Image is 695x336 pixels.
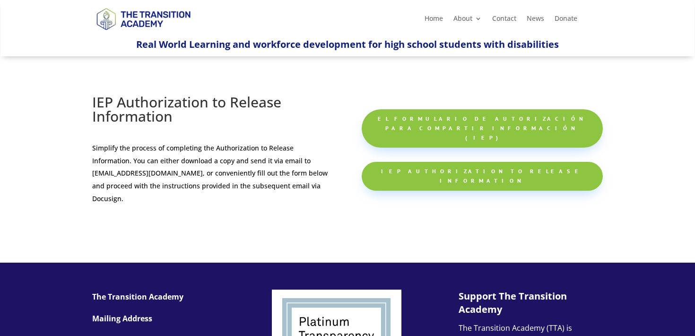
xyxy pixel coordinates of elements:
[425,15,443,26] a: Home
[527,15,544,26] a: News
[453,15,482,26] a: About
[92,28,194,37] a: Logo-Noticias
[492,15,516,26] a: Contact
[362,162,603,191] a: IEP Authorization to Release Information
[92,313,152,324] strong: Mailing Address
[136,38,559,51] span: Real World Learning and workforce development for high school students with disabilities
[92,292,183,302] strong: The Transition Academy
[459,290,596,321] h3: Support The Transition Academy
[362,109,603,148] a: El Formulario de Autorización para compartir información (IEP)
[92,95,333,128] h1: IEP Authorization to Release Information
[92,143,328,203] span: Simplify the process of completing the Authorization to Release Information. You can either downl...
[92,2,194,35] img: TTA Brand_TTA Primary Logo_Horizontal_Light BG
[555,15,577,26] a: Donate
